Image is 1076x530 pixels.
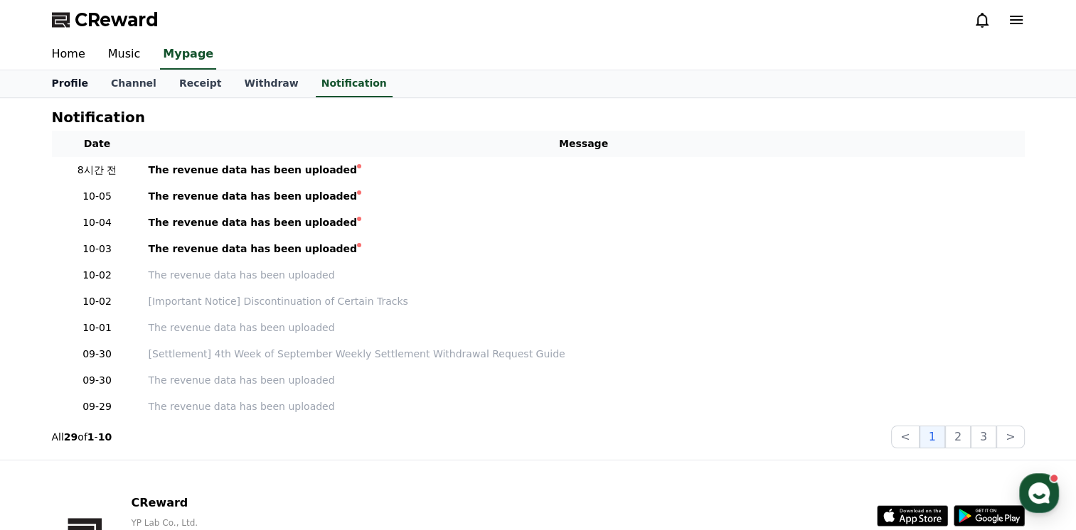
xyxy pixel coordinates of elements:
p: CReward [131,494,369,512]
a: Profile [41,70,100,97]
a: Home [41,40,97,70]
p: 10-04 [58,215,137,230]
span: CReward [75,9,159,31]
strong: 1 [87,431,95,443]
div: The revenue data has been uploaded [149,189,358,204]
h4: Notification [52,109,145,125]
a: Mypage [160,40,216,70]
span: Messages [118,434,160,445]
p: 10-02 [58,294,137,309]
p: 10-02 [58,268,137,283]
a: Withdraw [233,70,309,97]
p: 10-03 [58,242,137,256]
strong: 10 [98,431,112,443]
a: The revenue data has been uploaded [149,373,1019,388]
a: Receipt [168,70,233,97]
a: The revenue data has been uploaded [149,163,1019,178]
a: The revenue data has been uploaded [149,215,1019,230]
p: 09-30 [58,373,137,388]
p: 10-05 [58,189,137,204]
th: Date [52,131,143,157]
a: [Settlement] 4th Week of September Weekly Settlement Withdrawal Request Guide [149,347,1019,362]
p: 09-30 [58,347,137,362]
button: < [891,426,919,448]
div: The revenue data has been uploaded [149,163,358,178]
a: The revenue data has been uploaded [149,242,1019,256]
a: Notification [316,70,393,97]
a: Home [4,412,94,448]
th: Message [143,131,1025,157]
a: The revenue data has been uploaded [149,268,1019,283]
a: Channel [100,70,168,97]
span: Home [36,433,61,445]
a: Music [97,40,152,70]
button: > [996,426,1024,448]
button: 2 [945,426,971,448]
a: CReward [52,9,159,31]
a: [Important Notice] Discontinuation of Certain Tracks [149,294,1019,309]
div: The revenue data has been uploaded [149,215,358,230]
p: All of - [52,430,112,444]
a: The revenue data has been uploaded [149,399,1019,414]
strong: 29 [64,431,78,443]
button: 1 [920,426,945,448]
p: 10-01 [58,320,137,335]
div: The revenue data has been uploaded [149,242,358,256]
a: The revenue data has been uploaded [149,320,1019,335]
a: The revenue data has been uploaded [149,189,1019,204]
a: Settings [183,412,273,448]
p: 8시간 전 [58,163,137,178]
p: YP Lab Co., Ltd. [131,517,369,529]
span: Settings [211,433,245,445]
button: 3 [971,426,996,448]
p: 09-29 [58,399,137,414]
a: Messages [94,412,183,448]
